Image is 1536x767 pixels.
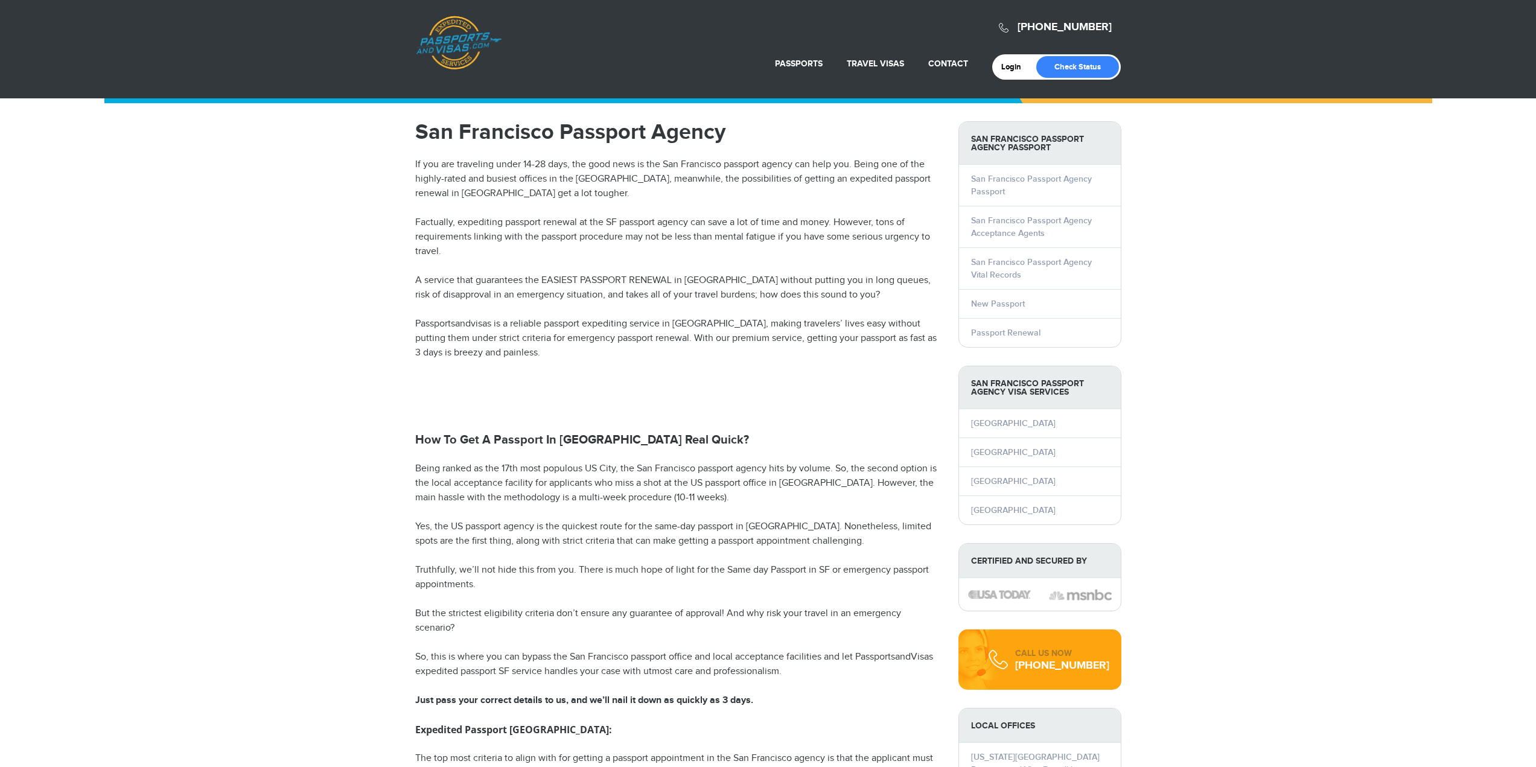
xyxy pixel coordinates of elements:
[415,563,940,592] p: Truthfully, we’ll not hide this from you. There is much hope of light for the Same day Passport i...
[775,59,823,69] a: Passports
[415,462,940,505] p: Being ranked as the 17th most populous US City, the San Francisco passport agency hits by volume....
[415,433,749,447] strong: How To Get A Passport In [GEOGRAPHIC_DATA] Real Quick?
[959,366,1121,409] strong: San Francisco Passport Agency Visa Services
[415,273,940,302] p: A service that guarantees the EASIEST PASSPORT RENEWAL in [GEOGRAPHIC_DATA] without putting you i...
[971,505,1056,515] a: [GEOGRAPHIC_DATA]
[959,708,1121,743] strong: LOCAL OFFICES
[959,544,1121,578] strong: Certified and Secured by
[971,418,1056,428] a: [GEOGRAPHIC_DATA]
[415,695,753,706] strong: Just pass your correct details to us, and we’ll nail it down as quickly as 3 days.
[1018,21,1112,34] a: [PHONE_NUMBER]
[415,606,940,635] p: But the strictest eligibility criteria don’t ensure any guarantee of approval! And why risk your ...
[1001,62,1030,72] a: Login
[416,16,502,70] a: Passports & [DOMAIN_NAME]
[959,122,1121,165] strong: San Francisco Passport Agency Passport
[415,520,940,549] p: Yes, the US passport agency is the quickest route for the same-day passport in [GEOGRAPHIC_DATA]....
[971,299,1025,309] a: New Passport
[968,590,1031,599] img: image description
[415,215,940,259] p: Factually, expediting passport renewal at the SF passport agency can save a lot of time and money...
[1015,660,1109,672] div: [PHONE_NUMBER]
[1015,648,1109,660] div: CALL US NOW
[971,257,1092,280] a: San Francisco Passport Agency Vital Records
[928,59,968,69] a: Contact
[415,121,940,143] h1: San Francisco Passport Agency
[971,215,1092,238] a: San Francisco Passport Agency Acceptance Agents
[1036,56,1119,78] a: Check Status
[971,174,1092,197] a: San Francisco Passport Agency Passport
[1049,588,1112,602] img: image description
[971,476,1056,486] a: [GEOGRAPHIC_DATA]
[415,317,940,360] p: Passportsandvisas is a reliable passport expediting service in [GEOGRAPHIC_DATA], making traveler...
[971,328,1040,338] a: Passport Renewal
[847,59,904,69] a: Travel Visas
[415,158,940,201] p: If you are traveling under 14-28 days, the good news is the San Francisco passport agency can hel...
[971,447,1056,457] a: [GEOGRAPHIC_DATA]
[415,650,940,679] p: So, this is where you can bypass the San Francisco passport office and local acceptance facilitie...
[415,723,612,736] strong: Expedited Passport [GEOGRAPHIC_DATA]:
